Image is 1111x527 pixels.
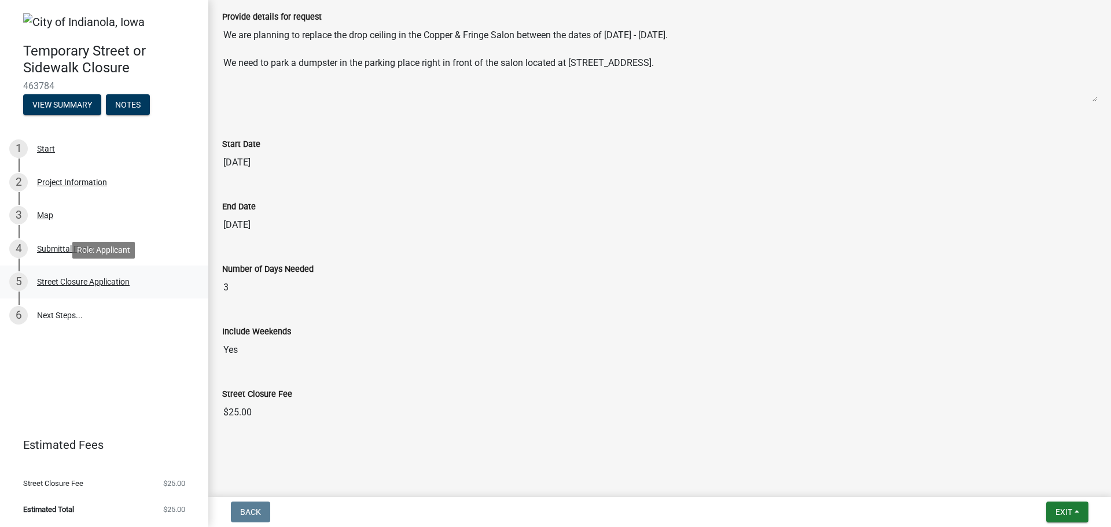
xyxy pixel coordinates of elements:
[163,506,185,513] span: $25.00
[1055,507,1072,517] span: Exit
[9,272,28,291] div: 5
[222,24,1097,102] textarea: We are planning to replace the drop ceiling in the Copper & Fringe Salon between the dates of [DA...
[106,94,150,115] button: Notes
[9,433,190,456] a: Estimated Fees
[37,278,130,286] div: Street Closure Application
[222,328,291,336] label: Include Weekends
[163,480,185,487] span: $25.00
[23,480,83,487] span: Street Closure Fee
[106,101,150,110] wm-modal-confirm: Notes
[23,43,199,76] h4: Temporary Street or Sidewalk Closure
[23,13,145,31] img: City of Indianola, Iowa
[37,178,107,186] div: Project Information
[240,507,261,517] span: Back
[9,306,28,325] div: 6
[23,506,74,513] span: Estimated Total
[222,266,314,274] label: Number of Days Needed
[9,139,28,158] div: 1
[222,203,256,211] label: End Date
[222,13,322,21] label: Provide details for request
[23,94,101,115] button: View Summary
[222,390,292,399] label: Street Closure Fee
[9,173,28,191] div: 2
[222,141,260,149] label: Start Date
[23,101,101,110] wm-modal-confirm: Summary
[37,245,92,253] div: Submittal Page
[37,145,55,153] div: Start
[9,206,28,224] div: 3
[231,502,270,522] button: Back
[23,80,185,91] span: 463784
[37,211,53,219] div: Map
[72,242,135,259] div: Role: Applicant
[1046,502,1088,522] button: Exit
[9,239,28,258] div: 4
